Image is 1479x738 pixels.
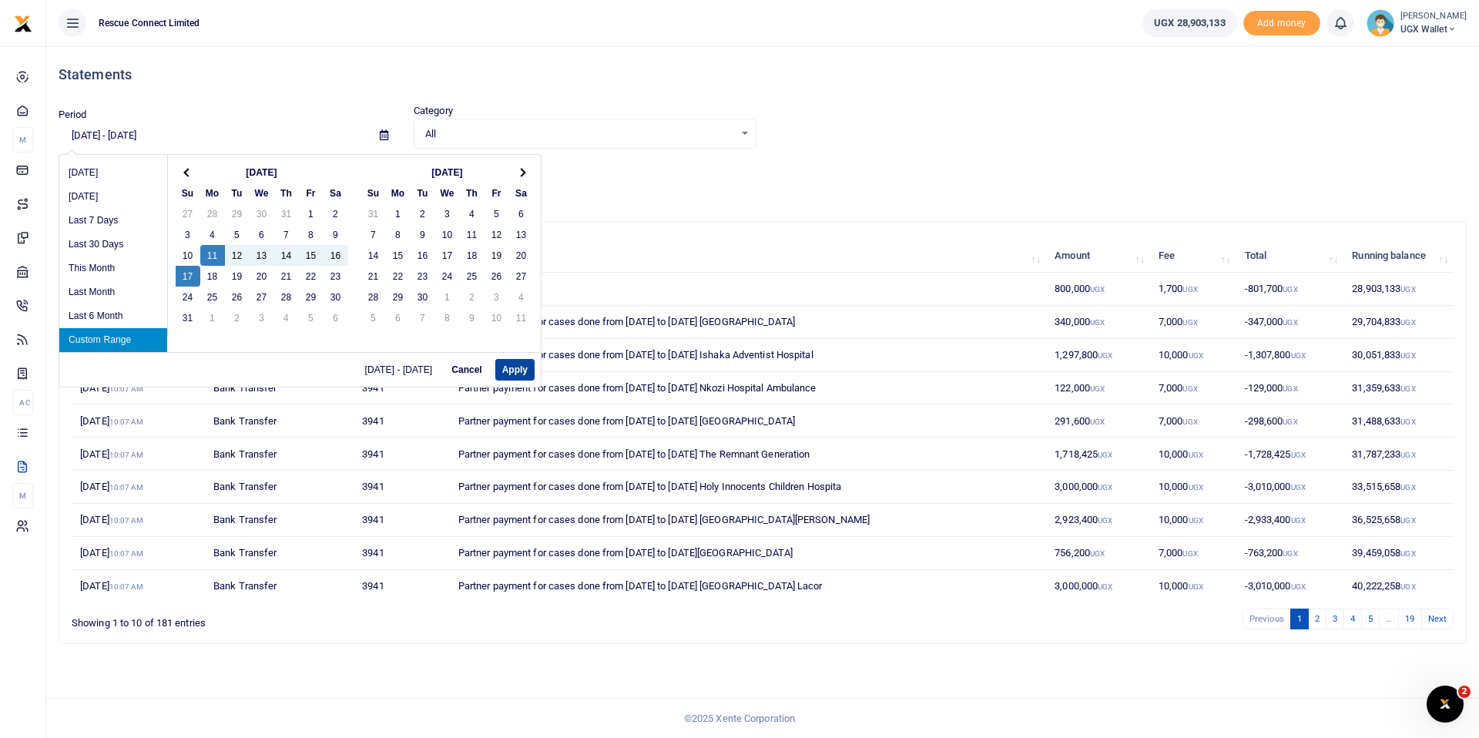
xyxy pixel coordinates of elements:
small: UGX [1182,318,1197,327]
td: 2,923,400 [1046,504,1150,537]
td: 3941 [354,504,450,537]
small: 10:07 AM [109,483,144,491]
td: 19 [225,266,250,287]
td: -3,010,000 [1236,570,1343,602]
button: Apply [495,359,535,381]
small: UGX [1182,285,1197,294]
td: 12 [225,245,250,266]
h4: Statements [59,66,1467,83]
td: 22 [299,266,324,287]
span: UGX 28,903,133 [1154,15,1225,31]
small: UGX [1400,418,1415,426]
td: 5 [225,224,250,245]
th: Tu [225,183,250,203]
td: 27 [509,266,534,287]
td: 6 [250,224,274,245]
span: UGX Wallet [1400,22,1467,36]
td: 11 [460,224,485,245]
td: Partner payment for cases done from [DATE] to [DATE] [GEOGRAPHIC_DATA] [450,306,1046,339]
td: 291,600 [1046,404,1150,438]
label: Category [414,103,453,119]
th: Sa [324,183,348,203]
td: [DATE] [72,404,205,438]
td: Bank Transfer [205,372,354,405]
td: 7,000 [1150,372,1236,405]
td: 9 [411,224,435,245]
p: Download [59,167,1467,183]
td: 7 [274,224,299,245]
td: 29 [225,203,250,224]
div: Showing 1 to 10 of 181 entries [72,607,642,631]
td: 15 [299,245,324,266]
td: 15 [386,245,411,266]
td: 17 [435,245,460,266]
small: UGX [1291,451,1306,459]
td: 31 [361,203,386,224]
td: Bank Transfer [205,471,354,504]
td: 29,704,833 [1343,306,1454,339]
td: 31,359,633 [1343,372,1454,405]
iframe: Intercom live chat [1427,686,1464,723]
td: 4 [274,307,299,328]
small: UGX [1291,582,1306,591]
small: UGX [1090,418,1105,426]
small: UGX [1090,549,1105,558]
th: Su [176,183,200,203]
span: 2 [1458,686,1471,698]
td: -763,200 [1236,537,1343,570]
td: 30,051,833 [1343,339,1454,372]
td: 19 [485,245,509,266]
th: Sa [509,183,534,203]
th: Su [361,183,386,203]
a: 19 [1398,609,1421,629]
a: 5 [1361,609,1380,629]
small: UGX [1182,418,1197,426]
small: 10:07 AM [109,582,144,591]
small: UGX [1283,418,1297,426]
small: UGX [1098,516,1112,525]
td: [DATE] [72,537,205,570]
a: Add money [1243,16,1320,28]
td: 5 [361,307,386,328]
td: 24 [435,266,460,287]
td: [DATE] [72,372,205,405]
td: Partner payment for cases done from [DATE] to [DATE] [GEOGRAPHIC_DATA][PERSON_NAME] [450,504,1046,537]
td: 122,000 [1046,372,1150,405]
td: 2 [225,307,250,328]
td: -129,000 [1236,372,1343,405]
td: -298,600 [1236,404,1343,438]
small: UGX [1189,582,1203,591]
th: Th [274,183,299,203]
small: UGX [1098,582,1112,591]
small: UGX [1400,318,1415,327]
small: UGX [1189,516,1203,525]
small: UGX [1090,285,1105,294]
small: UGX [1182,549,1197,558]
a: profile-user [PERSON_NAME] UGX Wallet [1367,9,1467,37]
td: 5 [299,307,324,328]
td: 4 [200,224,225,245]
td: 8 [299,224,324,245]
td: Partner payment for cases done from [DATE] to [DATE] The Remnant Generation [450,438,1046,471]
a: 1 [1290,609,1309,629]
td: 2 [411,203,435,224]
td: 10 [485,307,509,328]
td: 3 [250,307,274,328]
td: 3 [485,287,509,307]
td: 40,222,258 [1343,570,1454,602]
td: Partner payment for cases done from [DATE] to [DATE] Ishaka Adventist Hospital [450,339,1046,372]
small: UGX [1283,285,1297,294]
td: 9 [324,224,348,245]
td: 16 [324,245,348,266]
td: 16 [411,245,435,266]
td: 11 [509,307,534,328]
td: 14 [274,245,299,266]
li: Last Month [59,280,167,304]
td: 3 [176,224,200,245]
td: 31 [176,307,200,328]
td: 2 [324,203,348,224]
small: UGX [1400,549,1415,558]
small: UGX [1090,318,1105,327]
td: 10,000 [1150,570,1236,602]
td: 18 [460,245,485,266]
